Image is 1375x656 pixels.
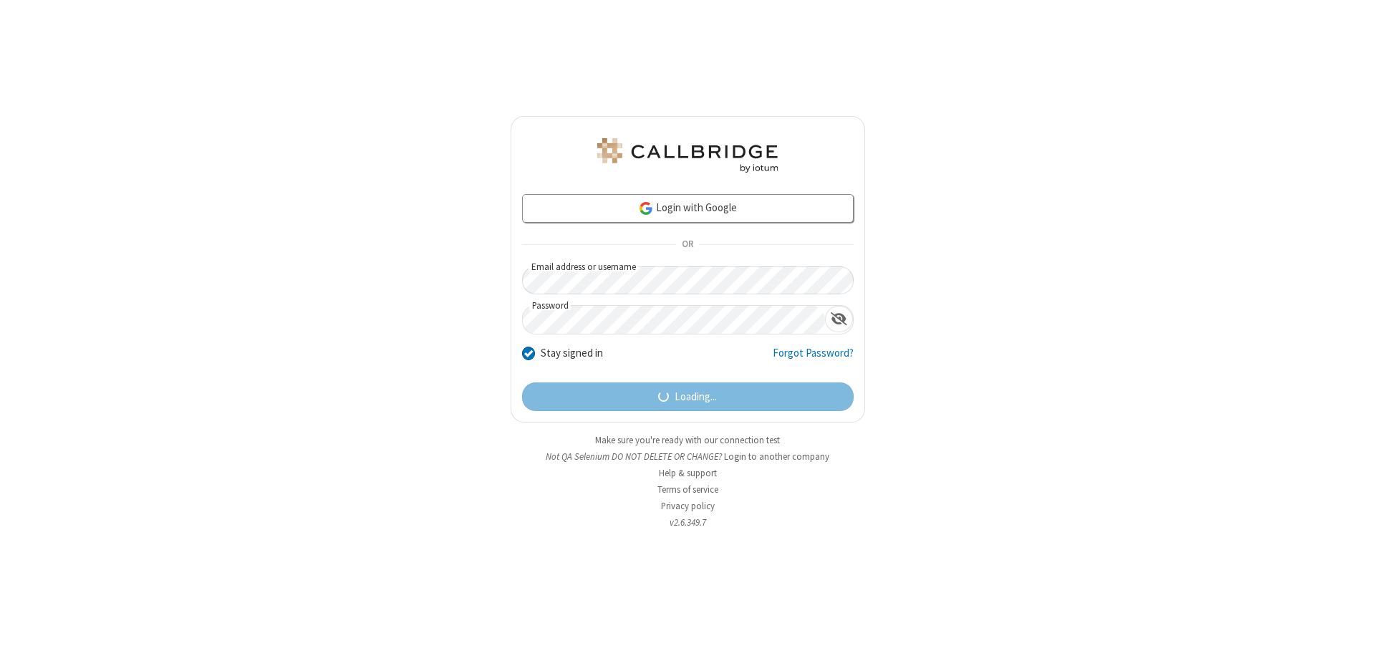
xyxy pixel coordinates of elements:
li: Not QA Selenium DO NOT DELETE OR CHANGE? [511,450,865,463]
div: Show password [825,306,853,332]
li: v2.6.349.7 [511,516,865,529]
span: OR [676,235,699,255]
a: Forgot Password? [773,345,854,372]
img: QA Selenium DO NOT DELETE OR CHANGE [594,138,781,173]
span: Loading... [675,389,717,405]
a: Make sure you're ready with our connection test [595,434,780,446]
a: Help & support [659,467,717,479]
button: Loading... [522,382,854,411]
a: Login with Google [522,194,854,223]
a: Terms of service [657,483,718,496]
a: Privacy policy [661,500,715,512]
label: Stay signed in [541,345,603,362]
input: Password [523,306,825,334]
img: google-icon.png [638,201,654,216]
button: Login to another company [724,450,829,463]
input: Email address or username [522,266,854,294]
